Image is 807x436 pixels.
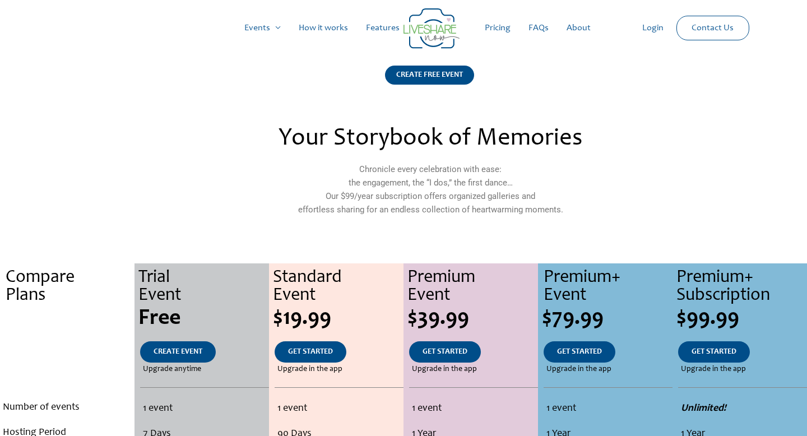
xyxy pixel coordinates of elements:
div: Premium Event [407,269,538,305]
div: $99.99 [676,308,807,330]
span: GET STARTED [423,348,467,356]
a: GET STARTED [409,341,481,363]
h2: Your Storybook of Memories [188,127,673,151]
li: Number of events [3,395,132,420]
span: Upgrade in the app [681,363,746,376]
a: CREATE FREE EVENT [385,66,474,99]
a: Contact Us [683,16,743,40]
a: Pricing [476,10,520,46]
li: 1 event [546,396,670,421]
a: About [558,10,600,46]
a: . [53,341,82,363]
span: CREATE EVENT [154,348,202,356]
div: $19.99 [273,308,403,330]
a: GET STARTED [678,341,750,363]
span: . [66,365,68,373]
span: Upgrade in the app [546,363,611,376]
span: Upgrade in the app [412,363,477,376]
div: CREATE FREE EVENT [385,66,474,85]
span: . [64,308,70,330]
div: $39.99 [407,308,538,330]
nav: Site Navigation [20,10,787,46]
a: Login [633,10,672,46]
div: $79.99 [542,308,672,330]
a: GET STARTED [275,341,346,363]
div: Compare Plans [6,269,134,305]
div: Standard Event [273,269,403,305]
p: Chronicle every celebration with ease: the engagement, the “I dos,” the first dance… Our $99/year... [188,163,673,216]
a: GET STARTED [544,341,615,363]
span: GET STARTED [557,348,602,356]
span: Upgrade anytime [143,363,201,376]
li: 1 event [412,396,535,421]
strong: Unlimited! [681,403,726,414]
a: CREATE EVENT [140,341,216,363]
span: GET STARTED [692,348,736,356]
span: . [66,348,68,356]
div: Premium+ Event [544,269,672,305]
div: Trial Event [138,269,269,305]
span: Upgrade in the app [277,363,342,376]
div: Free [138,308,269,330]
li: 1 event [143,396,266,421]
a: Features [357,10,409,46]
div: Premium+ Subscription [676,269,807,305]
a: How it works [290,10,357,46]
span: GET STARTED [288,348,333,356]
a: FAQs [520,10,558,46]
a: Events [235,10,290,46]
li: 1 event [277,396,401,421]
img: Group 14 | Live Photo Slideshow for Events | Create Free Events Album for Any Occasion [403,8,460,49]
